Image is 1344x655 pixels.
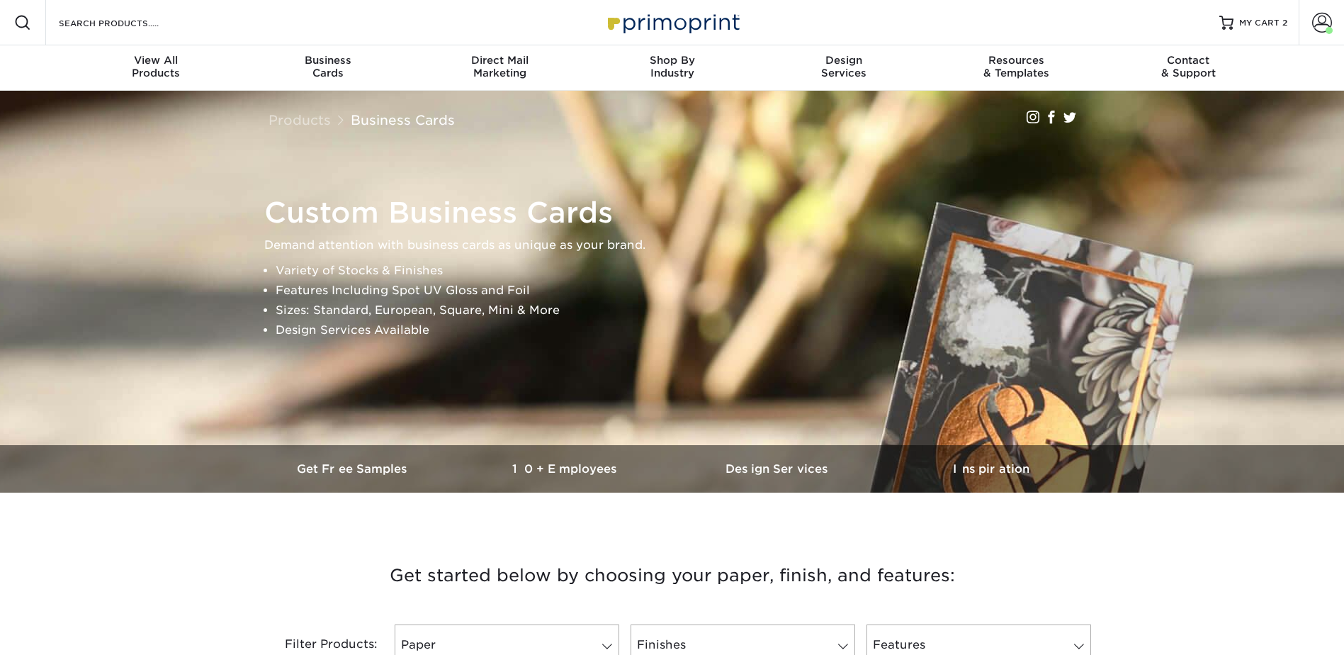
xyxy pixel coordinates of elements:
[70,54,242,79] div: Products
[247,445,460,493] a: Get Free Samples
[885,462,1097,476] h3: Inspiration
[264,196,1093,230] h1: Custom Business Cards
[586,45,758,91] a: Shop ByIndustry
[930,54,1102,79] div: & Templates
[70,45,242,91] a: View AllProducts
[930,45,1102,91] a: Resources& Templates
[414,45,586,91] a: Direct MailMarketing
[602,7,743,38] img: Primoprint
[57,14,196,31] input: SEARCH PRODUCTS.....
[242,54,414,79] div: Cards
[269,112,331,128] a: Products
[242,54,414,67] span: Business
[1102,54,1275,67] span: Contact
[460,462,672,476] h3: 10+ Employees
[276,320,1093,340] li: Design Services Available
[1282,18,1287,28] span: 2
[672,445,885,493] a: Design Services
[276,301,1093,320] li: Sizes: Standard, European, Square, Mini & More
[885,445,1097,493] a: Inspiration
[758,54,930,79] div: Services
[1102,54,1275,79] div: & Support
[672,462,885,476] h3: Design Services
[258,544,1087,608] h3: Get started below by choosing your paper, finish, and features:
[930,54,1102,67] span: Resources
[414,54,586,79] div: Marketing
[247,462,460,476] h3: Get Free Samples
[758,45,930,91] a: DesignServices
[586,54,758,79] div: Industry
[276,261,1093,281] li: Variety of Stocks & Finishes
[1239,17,1280,29] span: MY CART
[276,281,1093,301] li: Features Including Spot UV Gloss and Foil
[264,235,1093,255] p: Demand attention with business cards as unique as your brand.
[351,112,455,128] a: Business Cards
[758,54,930,67] span: Design
[586,54,758,67] span: Shop By
[242,45,414,91] a: BusinessCards
[70,54,242,67] span: View All
[414,54,586,67] span: Direct Mail
[460,445,672,493] a: 10+ Employees
[1102,45,1275,91] a: Contact& Support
